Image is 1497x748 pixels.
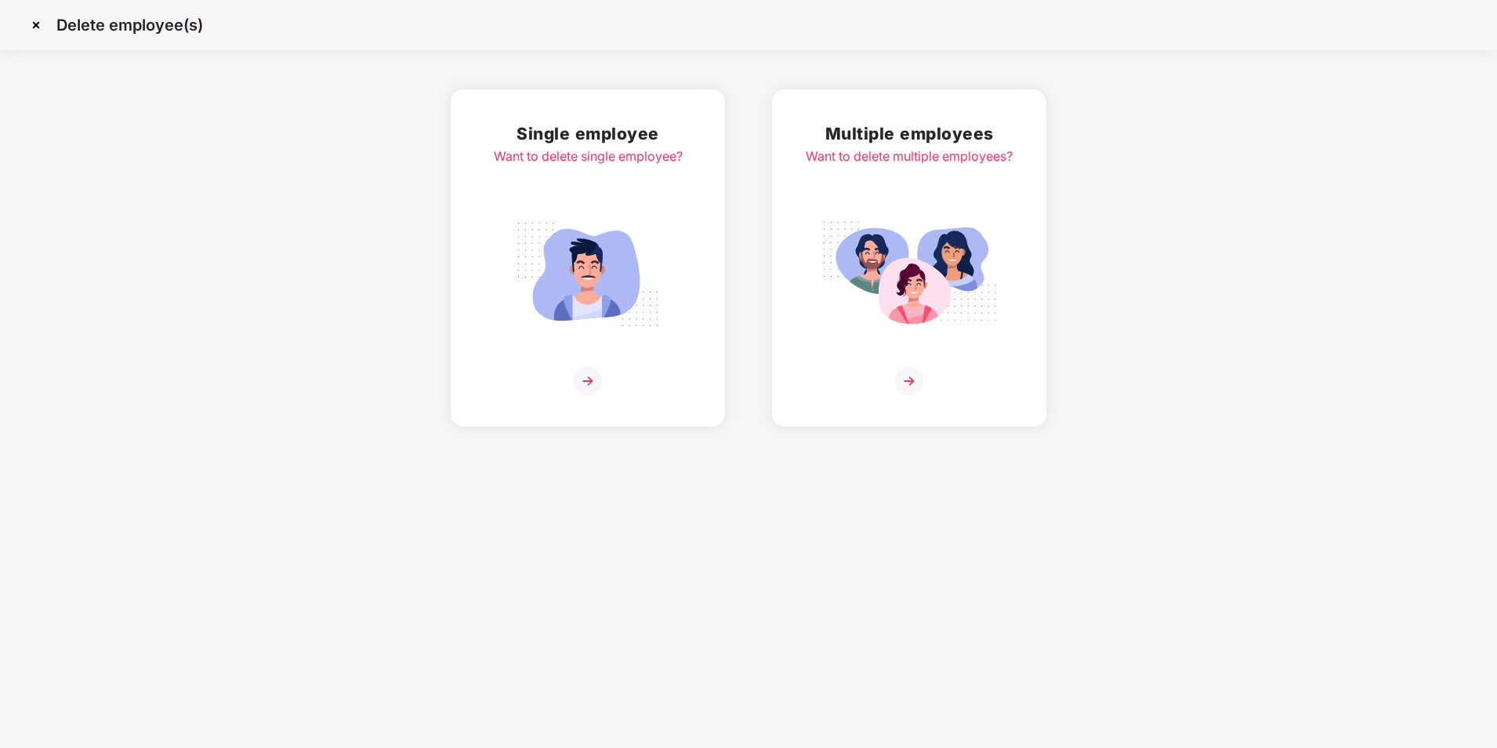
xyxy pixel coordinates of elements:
[56,16,203,34] p: Delete employee(s)
[494,147,683,166] div: Want to delete single employee?
[574,367,602,395] img: svg+xml;base64,PHN2ZyB4bWxucz0iaHR0cDovL3d3dy53My5vcmcvMjAwMC9zdmciIHdpZHRoPSIzNiIgaGVpZ2h0PSIzNi...
[24,13,49,38] img: svg+xml;base64,PHN2ZyBpZD0iQ3Jvc3MtMzJ4MzIiIHhtbG5zPSJodHRwOi8vd3d3LnczLm9yZy8yMDAwL3N2ZyIgd2lkdG...
[821,213,997,336] img: svg+xml;base64,PHN2ZyB4bWxucz0iaHR0cDovL3d3dy53My5vcmcvMjAwMC9zdmciIGlkPSJNdWx0aXBsZV9lbXBsb3llZS...
[494,121,683,147] h2: Single employee
[895,367,923,395] img: svg+xml;base64,PHN2ZyB4bWxucz0iaHR0cDovL3d3dy53My5vcmcvMjAwMC9zdmciIHdpZHRoPSIzNiIgaGVpZ2h0PSIzNi...
[806,147,1013,166] div: Want to delete multiple employees?
[806,121,1013,147] h2: Multiple employees
[500,213,676,336] img: svg+xml;base64,PHN2ZyB4bWxucz0iaHR0cDovL3d3dy53My5vcmcvMjAwMC9zdmciIGlkPSJTaW5nbGVfZW1wbG95ZWUiIH...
